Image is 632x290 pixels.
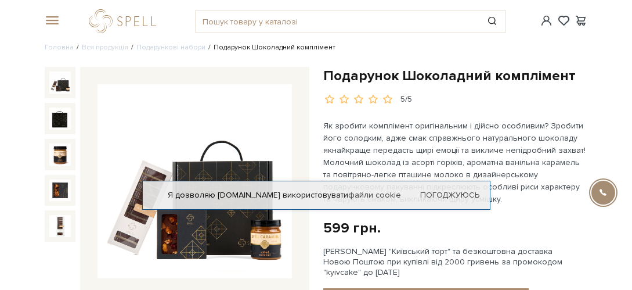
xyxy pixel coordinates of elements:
div: [PERSON_NAME] "Київський торт" та безкоштовна доставка Новою Поштою при купівлі від 2000 гривень ... [323,246,588,278]
div: Я дозволяю [DOMAIN_NAME] використовувати [143,190,490,201]
li: Подарунок Шоколадний комплімент [205,42,335,53]
img: Подарунок Шоколадний комплімент [49,180,71,202]
h1: Подарунок Шоколадний комплімент [323,67,588,85]
div: 599 грн. [323,219,381,237]
a: Вся продукція [82,43,128,52]
img: Подарунок Шоколадний комплімент [49,215,71,237]
a: файли cookie [348,190,401,200]
button: Пошук товару у каталозі [479,11,505,32]
a: logo [89,9,161,33]
a: Подарункові набори [136,43,205,52]
p: Як зробити комплімент оригінальним і дійсно особливим? Зробити його солодким, адже смак справжньо... [323,120,588,205]
img: Подарунок Шоколадний комплімент [49,71,71,94]
img: Подарунок Шоколадний комплімент [97,84,291,278]
div: 5/5 [400,94,412,105]
a: Погоджуюсь [420,190,479,201]
a: Головна [45,43,74,52]
img: Подарунок Шоколадний комплімент [49,108,71,130]
img: Подарунок Шоколадний комплімент [49,144,71,166]
input: Пошук товару у каталозі [196,11,479,32]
